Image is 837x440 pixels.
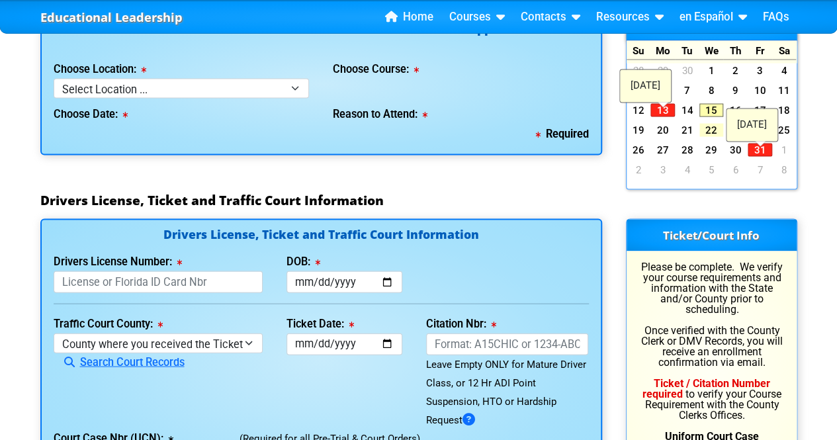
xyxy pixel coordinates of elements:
a: 1 [772,144,797,157]
a: 30 [675,64,699,77]
a: 10 [748,84,772,97]
a: 21 [675,124,699,137]
a: 29 [650,64,675,77]
input: Format: A15CHIC or 1234-ABC [426,333,589,355]
a: 25 [772,124,797,137]
a: 1 [699,64,724,77]
a: 2 [627,163,651,177]
a: 12 [627,104,651,117]
a: 14 [675,104,699,117]
a: 30 [723,144,748,157]
label: Choose Location: [54,64,146,75]
a: 2 [723,64,748,77]
label: Choose Date: [54,109,128,120]
a: 29 [699,144,724,157]
a: 8 [699,84,724,97]
h3: Drivers License, Ticket and Traffic Court Information [40,193,797,208]
input: License or Florida ID Card Nbr [54,271,263,293]
a: 16 [723,104,748,117]
a: 28 [627,64,651,77]
label: Reason to Attend: [333,109,427,120]
h3: Ticket/Court Info [627,220,797,251]
a: 11 [772,84,797,97]
a: 3 [650,163,675,177]
h4: Select Location First ... Courses and Available Dates will Appear [54,23,589,50]
a: 19 [627,124,651,137]
a: 4 [772,64,797,77]
a: 22 [699,124,724,137]
div: Mo [650,41,675,60]
a: 9 [723,84,748,97]
div: Tu [675,41,699,60]
a: 7 [675,84,699,97]
div: Leave Empty ONLY for Mature Driver Class, or 12 Hr ADI Point Suspension, HTO or Hardship Request [426,355,589,429]
input: mm/dd/yyyy [286,333,402,355]
label: Traffic Court County: [54,319,163,330]
label: Citation Nbr: [426,319,496,330]
div: Fr [748,41,772,60]
a: 8 [772,163,797,177]
div: [DATE] [727,109,777,142]
input: mm/dd/yyyy [286,271,402,293]
a: 3 [748,64,772,77]
h4: Drivers License, Ticket and Traffic Court Information [54,229,589,243]
a: 20 [650,124,675,137]
div: Sa [772,41,797,60]
a: Resources [591,7,669,27]
a: 28 [675,144,699,157]
a: 7 [748,163,772,177]
div: Th [723,41,748,60]
label: Drivers License Number: [54,257,182,267]
a: en Español [674,7,752,27]
a: 26 [627,144,651,157]
label: DOB: [286,257,320,267]
a: 15 [699,104,724,117]
label: Choose Course: [333,64,419,75]
a: 23 [723,124,748,137]
b: Ticket / Citation Number required [642,377,770,400]
div: [DATE] [620,70,671,103]
a: 6 [723,163,748,177]
label: Ticket Date: [286,319,354,330]
b: Required [536,128,589,140]
span: October [674,19,720,34]
a: FAQs [758,7,795,27]
a: 4 [675,163,699,177]
a: 5 [699,163,724,177]
a: 31 [748,144,772,157]
a: Educational Leadership [40,7,183,28]
a: Contacts [515,7,586,27]
a: 27 [650,144,675,157]
a: Courses [444,7,510,27]
a: 13 [650,104,675,117]
a: Search Court Records [54,356,185,369]
span: 2025 [723,19,749,34]
a: Home [380,7,439,27]
a: 18 [772,104,797,117]
a: 17 [748,104,772,117]
div: We [699,41,724,60]
div: Su [627,41,651,60]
